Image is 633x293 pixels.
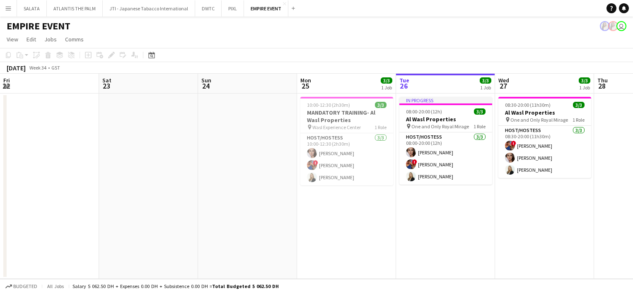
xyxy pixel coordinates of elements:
app-user-avatar: Kerem Sungur [616,21,626,31]
span: 10:00-12:30 (2h30m) [307,102,350,108]
span: 24 [200,81,211,91]
app-job-card: 08:30-20:00 (11h30m)3/3Al Wasl Properties One and Only Royal Mirage1 RoleHost/Hostess3/308:30-20:... [498,97,591,178]
button: JTI - Japanese Tabacco International [103,0,195,17]
a: Jobs [41,34,60,45]
button: ATLANTIS THE PALM [47,0,103,17]
span: One and Only Royal Mirage [411,123,469,130]
span: 1 Role [474,123,486,130]
h3: Al Wasl Properties [498,109,591,116]
button: EMPIRE EVENT [244,0,288,17]
span: 3/3 [474,108,486,115]
app-job-card: 10:00-12:30 (2h30m)3/3MANDATORY TRAINING- Al Wasl Properties Wasl Experience Center1 RoleHost/Hos... [300,97,393,185]
span: 3/3 [375,102,387,108]
app-job-card: In progress08:00-20:00 (12h)3/3Al Wasl Properties One and Only Royal Mirage1 RoleHost/Hostess3/30... [399,97,492,185]
span: Fri [3,77,10,84]
span: 3/3 [579,77,590,84]
div: 1 Job [579,84,590,91]
h3: Al Wasl Properties [399,115,492,123]
button: Budgeted [4,282,39,291]
span: 3/3 [381,77,392,84]
span: 3/3 [573,102,585,108]
h3: MANDATORY TRAINING- Al Wasl Properties [300,109,393,124]
span: 3/3 [480,77,491,84]
span: Wasl Experience Center [312,124,361,130]
app-user-avatar: Ines de Puybaudet [608,21,618,31]
span: 26 [398,81,409,91]
span: ! [511,141,516,146]
span: Budgeted [13,283,37,289]
span: 23 [101,81,111,91]
span: Jobs [44,36,57,43]
span: Tue [399,77,409,84]
div: 1 Job [480,84,491,91]
span: Thu [597,77,608,84]
span: Week 34 [27,65,48,71]
span: ! [313,160,318,165]
div: GST [51,65,60,71]
a: Edit [23,34,39,45]
h1: EMPIRE EVENT [7,20,70,32]
span: Comms [65,36,84,43]
span: 28 [596,81,608,91]
span: All jobs [46,283,65,289]
div: Salary 5 062.50 DH + Expenses 0.00 DH + Subsistence 0.00 DH = [72,283,279,289]
span: 22 [2,81,10,91]
button: SALATA [17,0,47,17]
app-user-avatar: Ines de Puybaudet [600,21,610,31]
span: 25 [299,81,311,91]
a: Comms [62,34,87,45]
span: Wed [498,77,509,84]
span: One and Only Royal Mirage [510,117,568,123]
span: 27 [497,81,509,91]
span: 1 Role [374,124,387,130]
span: View [7,36,18,43]
span: Sat [102,77,111,84]
span: Mon [300,77,311,84]
span: Sun [201,77,211,84]
app-card-role: Host/Hostess3/308:30-20:00 (11h30m)![PERSON_NAME][PERSON_NAME][PERSON_NAME] [498,126,591,178]
div: [DATE] [7,64,26,72]
app-card-role: Host/Hostess3/310:00-12:30 (2h30m)[PERSON_NAME]![PERSON_NAME][PERSON_NAME] [300,133,393,185]
app-card-role: Host/Hostess3/308:00-20:00 (12h)[PERSON_NAME]![PERSON_NAME][PERSON_NAME] [399,132,492,185]
div: 1 Job [381,84,392,91]
div: In progress [399,97,492,103]
span: 08:00-20:00 (12h) [406,108,442,115]
button: PIXL [222,0,244,17]
span: Edit [27,36,36,43]
button: DWTC [195,0,222,17]
span: 1 Role [573,117,585,123]
span: 08:30-20:00 (11h30m) [505,102,551,108]
span: ! [412,159,417,164]
a: View [3,34,22,45]
span: Total Budgeted 5 062.50 DH [212,283,279,289]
